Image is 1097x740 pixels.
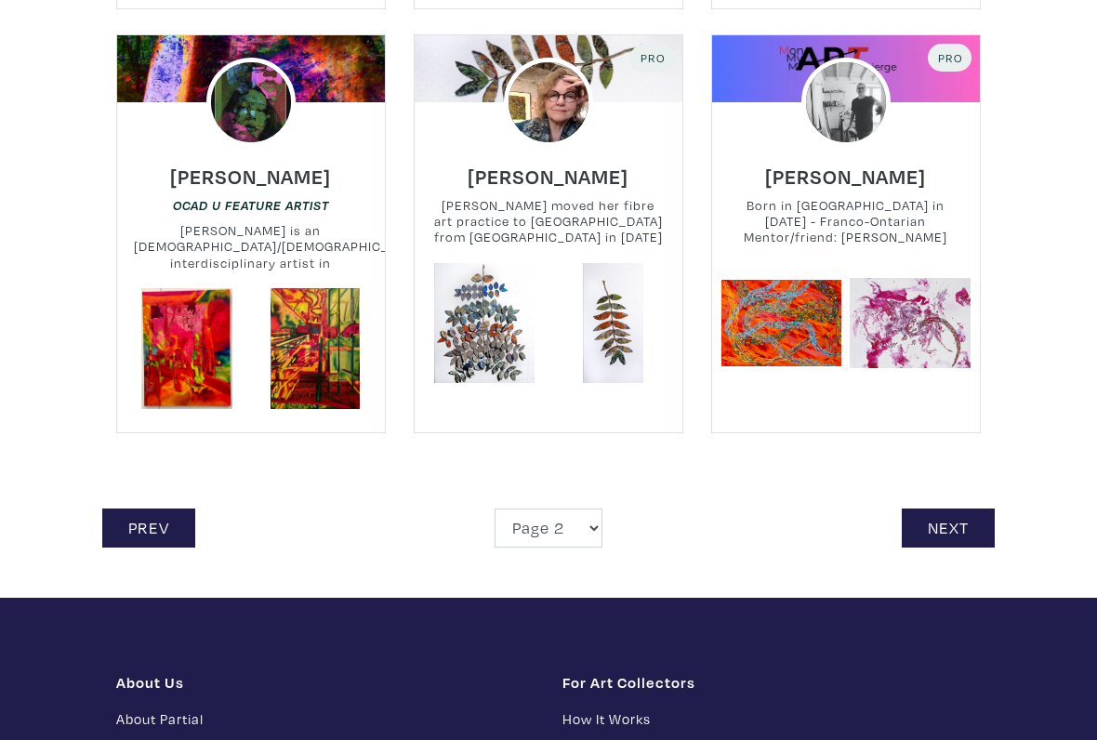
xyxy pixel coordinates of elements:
[170,159,331,180] a: [PERSON_NAME]
[639,50,666,65] span: Pro
[116,708,535,730] a: About Partial
[415,197,682,246] small: [PERSON_NAME] moved her fibre art practice to [GEOGRAPHIC_DATA] from [GEOGRAPHIC_DATA] in [DATE] ...
[117,222,385,271] small: [PERSON_NAME] is an [DEMOGRAPHIC_DATA]/[DEMOGRAPHIC_DATA] interdisciplinary artist in [GEOGRAPHIC...
[765,164,926,189] h6: [PERSON_NAME]
[173,196,329,214] a: OCAD U Feature Artist
[468,164,628,189] h6: [PERSON_NAME]
[801,58,891,147] img: phpThumb.php
[206,58,296,147] img: phpThumb.php
[102,509,195,548] a: Prev
[170,164,331,189] h6: [PERSON_NAME]
[765,159,926,180] a: [PERSON_NAME]
[468,159,628,180] a: [PERSON_NAME]
[936,50,963,65] span: Pro
[712,197,980,246] small: Born in [GEOGRAPHIC_DATA] in [DATE] - Franco-Ontarian Mentor/friend: [PERSON_NAME] High school di...
[902,509,995,548] a: Next
[504,58,593,147] img: phpThumb.php
[562,673,981,692] h1: For Art Collectors
[562,708,981,730] a: How It Works
[173,198,329,213] em: OCAD U Feature Artist
[116,673,535,692] h1: About Us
